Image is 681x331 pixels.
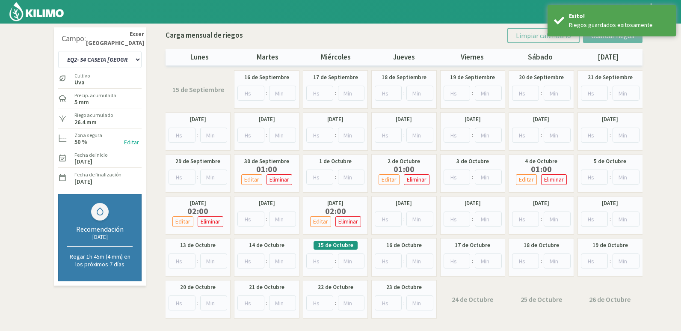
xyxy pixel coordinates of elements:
span: : [403,215,405,224]
span: : [610,89,611,98]
input: Hs [169,295,195,310]
input: Hs [237,128,264,143]
input: Min [269,253,296,268]
input: Min [406,128,433,143]
label: Fecha de inicio [74,151,107,159]
label: [DATE] [602,199,618,208]
input: Hs [375,86,402,101]
label: 23 de Octubre [386,283,422,292]
div: Riegos guardados exitosamente [569,21,669,30]
p: Eliminar [269,175,289,185]
button: Editar [121,137,142,147]
label: 25 de Octubre [521,294,562,304]
label: 5 de Octubre [594,157,626,166]
input: Min [475,86,502,101]
span: : [610,173,611,182]
button: Eliminar [335,216,361,227]
label: [DATE] [259,199,275,208]
label: [DATE] [190,199,206,208]
label: [DATE] [259,115,275,124]
span: : [197,173,198,182]
span: Limpiar calendario [516,31,571,40]
input: Hs [237,295,264,310]
span: : [610,131,611,140]
input: Min [338,86,365,101]
label: 26.4 mm [74,119,97,125]
p: Regar 1h 45m (4 mm) en los próximos 7 días [67,253,133,268]
input: Hs [444,253,471,268]
input: Min [475,128,502,143]
div: Exito! [569,12,669,21]
span: : [472,256,473,265]
label: 16 de Octubre [386,241,422,250]
span: : [266,131,267,140]
input: Hs [512,86,539,101]
p: Editar [382,175,397,185]
input: Min [544,253,571,268]
p: martes [234,52,302,63]
input: Hs [306,86,333,101]
input: Hs [306,170,333,185]
input: Min [613,170,640,185]
input: Hs [444,212,471,227]
button: Eliminar [541,174,567,185]
span: : [403,131,405,140]
input: Hs [444,170,471,185]
input: Min [475,212,502,227]
span: : [197,131,198,140]
input: Hs [512,128,539,143]
input: Min [338,128,365,143]
input: Min [475,253,502,268]
label: 13 de Octubre [180,241,216,250]
input: Min [269,212,296,227]
span: : [335,89,336,98]
input: Hs [581,86,608,101]
label: [DATE] [327,115,343,124]
label: Cultivo [74,72,90,80]
input: Min [613,128,640,143]
label: 22 de Octubre [318,283,353,292]
p: jueves [370,52,438,63]
p: [DATE] [574,52,643,63]
p: sábado [506,52,574,63]
input: Hs [169,253,195,268]
p: Editar [313,217,328,227]
button: Eliminar [404,174,429,185]
span: : [335,298,336,307]
label: 20 de Octubre [180,283,216,292]
label: Uva [74,80,90,85]
p: Editar [519,175,534,185]
strong: Exser [GEOGRAPHIC_DATA] [86,30,144,48]
span: : [197,256,198,265]
input: Min [338,170,365,185]
label: [DATE] [74,179,92,185]
input: Hs [444,86,471,101]
label: 16 de Septiembre [244,73,289,82]
input: Hs [512,253,539,268]
p: Eliminar [338,217,358,227]
label: [DATE] [396,199,412,208]
label: [DATE] [602,115,618,124]
input: Hs [581,170,608,185]
label: 15 de Septiembre [172,84,224,95]
input: Hs [581,253,608,268]
input: Hs [375,295,402,310]
p: Editar [244,175,259,185]
label: 01:00 [239,166,294,173]
span: : [472,173,473,182]
span: : [335,173,336,182]
button: Editar [310,216,331,227]
input: Min [269,86,296,101]
input: Min [613,212,640,227]
label: [DATE] [465,199,481,208]
span: : [541,131,542,140]
label: 50 % [74,139,87,145]
label: 02:00 [170,208,225,215]
input: Hs [375,128,402,143]
button: Eliminar [266,174,292,185]
p: Eliminar [544,175,564,185]
input: Min [613,86,640,101]
input: Min [338,253,365,268]
button: Editar [241,174,262,185]
label: [DATE] [190,115,206,124]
